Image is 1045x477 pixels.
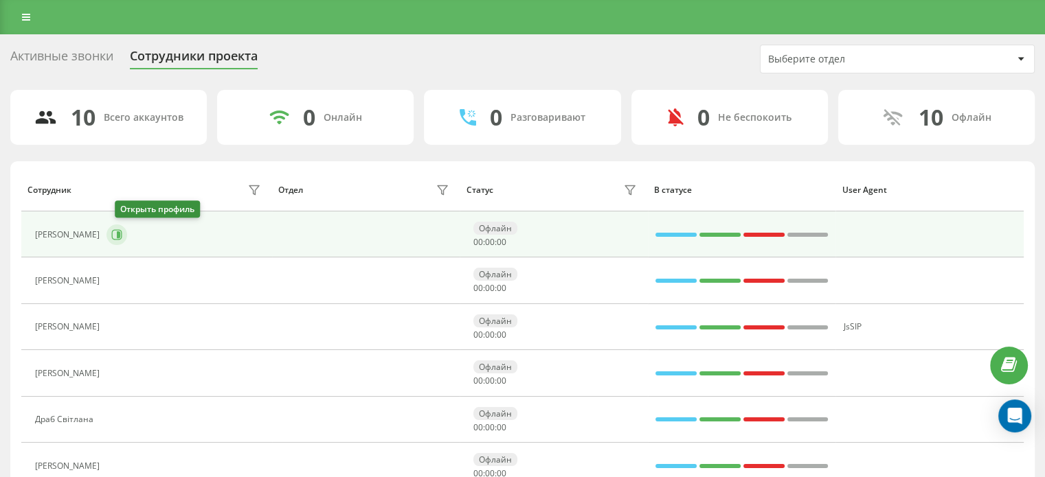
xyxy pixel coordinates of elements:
[918,104,943,130] div: 10
[768,54,932,65] div: Выберите отдел
[497,282,506,294] span: 00
[130,49,258,70] div: Сотрудники проекта
[497,236,506,248] span: 00
[485,236,495,248] span: 00
[473,423,506,432] div: : :
[473,314,517,327] div: Офлайн
[35,369,103,378] div: [PERSON_NAME]
[473,283,506,293] div: : :
[654,185,829,195] div: В статусе
[473,329,483,340] span: 00
[842,185,1018,195] div: User Agent
[485,375,495,386] span: 00
[473,237,506,247] div: : :
[473,421,483,433] span: 00
[485,282,495,294] span: 00
[115,200,200,218] div: Открыть профиль
[35,230,103,240] div: [PERSON_NAME]
[473,375,483,386] span: 00
[718,112,791,124] div: Не беспокоить
[490,104,502,130] div: 0
[473,222,517,235] div: Офлайн
[473,268,517,281] div: Офлайн
[697,104,710,130] div: 0
[497,375,506,386] span: 00
[485,329,495,340] span: 00
[473,236,483,248] span: 00
[951,112,991,124] div: Офлайн
[467,185,493,195] div: Статус
[104,112,183,124] div: Всего аккаунтов
[843,321,861,332] span: JsSIP
[473,407,517,420] div: Офлайн
[303,104,315,130] div: 0
[497,421,506,433] span: 00
[278,185,303,195] div: Отдел
[497,329,506,340] span: 00
[510,112,585,124] div: Разговаривают
[473,282,483,294] span: 00
[35,276,103,286] div: [PERSON_NAME]
[473,330,506,340] div: : :
[35,322,103,331] div: [PERSON_NAME]
[10,49,113,70] div: Активные звонки
[71,104,95,130] div: 10
[473,360,517,373] div: Офлайн
[35,415,97,424] div: Драб Світлана
[473,453,517,466] div: Офлайн
[324,112,362,124] div: Онлайн
[473,376,506,386] div: : :
[27,185,71,195] div: Сотрудник
[998,399,1031,432] div: Open Intercom Messenger
[485,421,495,433] span: 00
[35,461,103,471] div: [PERSON_NAME]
